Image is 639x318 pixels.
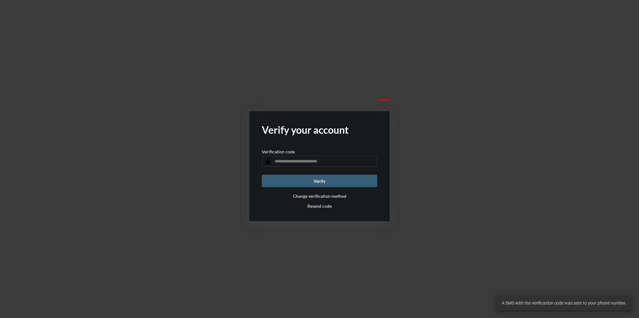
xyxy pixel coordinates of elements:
[307,203,332,209] button: Resend code
[262,124,377,136] h2: Verify your account
[502,300,627,306] span: A SMS with the verification code was sent to your phone number.
[262,149,295,154] p: Verification code
[293,193,346,199] button: Change verification method
[262,175,377,187] button: Verify
[377,97,390,102] p: Logout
